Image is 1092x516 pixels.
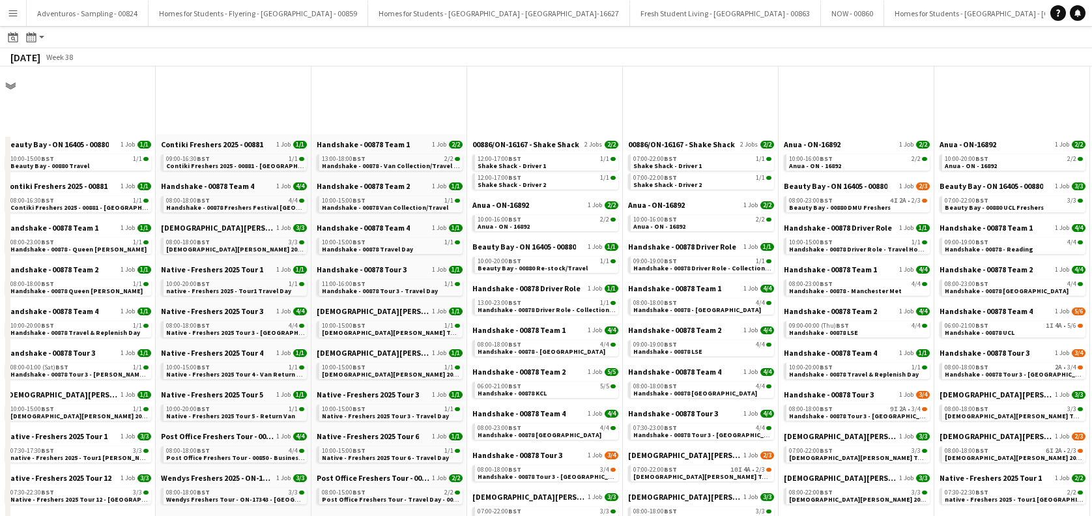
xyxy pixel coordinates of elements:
a: 12:00-17:00BST1/1Shake Shack - Driver 2 [478,173,616,188]
span: 1 Job [432,224,446,232]
span: 1/1 [760,243,774,251]
span: BST [197,279,210,288]
a: 10:00-15:00BST1/1Beauty Bay - 00880 Travel [10,154,149,169]
span: BST [197,154,210,163]
span: 13:00-18:00 [322,156,366,162]
span: Beauty Bay - ON 16405 - 00880 [784,181,887,191]
span: 1/1 [756,258,765,265]
button: NOW - 00860 [821,1,884,26]
span: Anua - ON - 16892 [789,162,841,170]
span: 10:00-20:00 [478,258,521,265]
span: 1 Job [899,224,913,232]
span: Handshake - 00878 Team 1 [5,223,98,233]
a: 10:00-20:00BST1/1native - Freshers 2025 - Tour1 Travel Day [166,279,304,294]
span: BST [352,196,366,205]
span: 2/2 [605,141,618,149]
span: BST [820,279,833,288]
span: Lady Garden 2025 Tour 2 - 00848 [161,223,274,233]
span: 1 Job [121,266,135,274]
div: 00886/ON-16167 - Shake Shack2 Jobs2/207:00-22:00BST1/1Shake Shack - Driver 107:00-22:00BST1/1Shak... [628,139,774,200]
a: 10:00-15:00BST1/1Handshake - 00878 Travel Day [322,238,460,253]
span: 1 Job [276,224,291,232]
span: 2/2 [1072,141,1085,149]
span: Handshake - 00878 Driver Role - Collection & Drop Off [633,264,799,272]
span: 4/4 [912,281,921,287]
span: Anua - ON-16892 [628,200,685,210]
span: 08:00-16:30 [10,197,54,204]
span: 4/4 [1072,224,1085,232]
span: 4/4 [289,197,298,204]
a: 10:00-15:00BST1/1Handshake - 00878 Van Collection/Travel [322,196,460,211]
span: Handshake - 00878 Team 1 [940,223,1033,233]
span: Anua - ON-16892 [784,139,841,149]
a: Handshake - 00878 Driver Role1 Job1/1 [472,283,618,293]
a: 13:00-23:00BST1/1Handshake - 00878 Driver Role - Collection & Drop Off [478,298,616,313]
span: BST [352,154,366,163]
a: Native - Freshers 2025 Tour 11 Job1/1 [161,265,307,274]
span: Native - Freshers 2025 Tour 1 [161,265,263,274]
div: Contiki Freshers 2025 - 008811 Job1/109:00-16:30BST1/1Contiki Freshers 2025 - 00881 - [GEOGRAPHIC... [161,139,307,181]
a: Handshake - 00878 Tour 31 Job1/1 [317,265,463,274]
span: 4/4 [916,266,930,274]
a: 08:00-18:00BST4/4Handshake - 00878 - [GEOGRAPHIC_DATA] [633,298,771,313]
span: Beauty Bay - 00880 Re-stock/Travel [478,264,588,272]
span: 1/1 [133,197,142,204]
div: Handshake - 00878 Driver Role1 Job1/109:00-19:00BST1/1Handshake - 00878 Driver Role - Collection ... [628,242,774,283]
div: 00886/ON-16167 - Shake Shack2 Jobs2/212:00-17:00BST1/1Shake Shack - Driver 112:00-17:00BST1/1Shak... [472,139,618,200]
span: 08:00-23:00 [789,281,833,287]
span: 09:00-19:00 [633,258,677,265]
span: 08:00-23:00 [789,197,833,204]
span: 1 Job [121,224,135,232]
div: Handshake - 00878 Team 41 Job4/408:00-18:00BST4/4Handshake - 00878 Freshers Festival [GEOGRAPHIC_... [161,181,307,223]
span: 1/1 [133,281,142,287]
span: Shake Shack - Driver 1 [478,162,546,170]
span: 08:00-18:00 [166,197,210,204]
a: 10:00-16:00BST2/2Anua - ON - 16892 [789,154,927,169]
a: 08:00-18:00BST4/4Handshake - 00878 Freshers Festival [GEOGRAPHIC_DATA] [166,196,304,211]
span: 1 Job [121,141,135,149]
span: 08:00-23:00 [945,281,988,287]
span: 1 Job [588,285,602,293]
span: 1 Job [588,201,602,209]
span: 2/2 [760,141,774,149]
span: Handshake - 00878 Team 1 [317,139,410,149]
span: Handshake - 00878 Travel Day [322,245,413,253]
button: Homes for Students - [GEOGRAPHIC_DATA] - [GEOGRAPHIC_DATA]-16627 [368,1,630,26]
div: Handshake - 00878 Team 21 Job1/110:00-15:00BST1/1Handshake - 00878 Van Collection/Travel [317,181,463,223]
span: BST [820,238,833,246]
a: Handshake - 00878 Driver Role1 Job1/1 [784,223,930,233]
span: Handshake - 00878 Team 4 [161,181,254,191]
span: 1 Job [743,243,758,251]
span: 4/4 [293,182,307,190]
span: 1/1 [444,281,453,287]
span: Anua - ON - 16892 [478,222,530,231]
span: 08:00-18:00 [633,300,677,306]
span: Beauty Bay - ON 16405 - 00880 [472,242,576,251]
a: Handshake - 00878 Team 11 Job4/4 [628,283,774,293]
span: 1 Job [743,201,758,209]
a: Handshake - 00878 Team 11 Job2/2 [317,139,463,149]
span: 3/3 [289,239,298,246]
span: BST [508,215,521,223]
span: Handshake - 00878 Queen Marys [10,287,143,295]
span: 1/1 [293,266,307,274]
div: Handshake - 00878 Team 21 Job1/108:00-18:00BST1/1Handshake - 00878 Queen [PERSON_NAME] [5,265,151,306]
span: 1 Job [276,182,291,190]
div: Beauty Bay - ON 16405 - 008801 Job1/110:00-20:00BST1/1Beauty Bay - 00880 Re-stock/Travel [472,242,618,283]
span: 1/1 [449,266,463,274]
span: 1 Job [588,243,602,251]
a: 12:00-17:00BST1/1Shake Shack - Driver 1 [478,154,616,169]
span: BST [508,298,521,307]
div: Handshake - 00878 Team 11 Job4/409:00-19:00BST4/4Handshake - 00878 - Reading [940,223,1085,265]
span: Anua - ON - 16892 [945,162,997,170]
span: 1/1 [137,224,151,232]
a: 09:00-19:00BST1/1Handshake - 00878 Driver Role - Collection & Drop Off [633,257,771,272]
span: 1/1 [605,285,618,293]
span: 08:00-18:00 [166,239,210,246]
span: 1 Job [432,266,446,274]
span: 07:00-22:00 [633,175,677,181]
span: 2/2 [605,201,618,209]
span: 07:00-22:00 [945,197,988,204]
span: 1/1 [600,258,609,265]
span: BST [820,154,833,163]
